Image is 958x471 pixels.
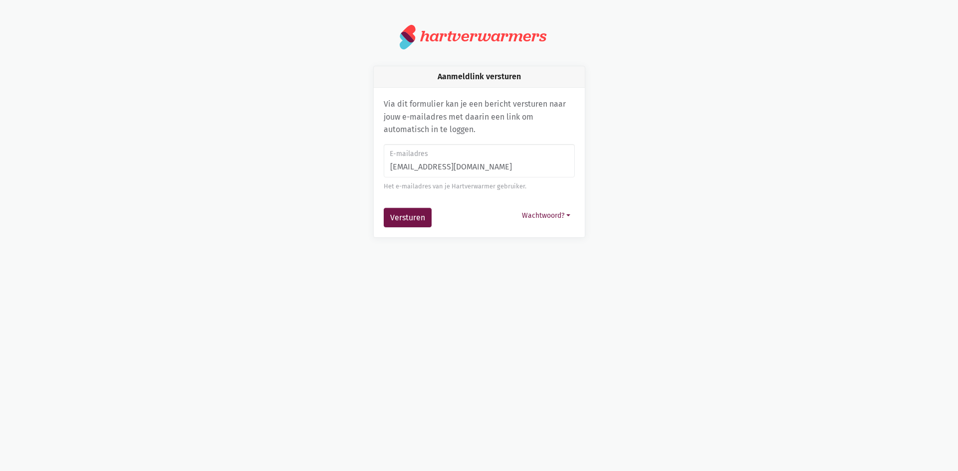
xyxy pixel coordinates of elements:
[384,144,575,228] form: Aanmeldlink versturen
[384,208,432,228] button: Versturen
[384,98,575,136] p: Via dit formulier kan je een bericht versturen naar jouw e-mailadres met daarin een link om autom...
[390,149,568,159] label: E-mailadres
[400,24,558,50] a: hartverwarmers
[384,181,575,191] div: Het e-mailadres van je Hartverwarmer gebruiker.
[400,24,416,50] img: logo.svg
[517,208,575,223] button: Wachtwoord?
[374,66,585,88] div: Aanmeldlink versturen
[420,27,546,45] div: hartverwarmers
